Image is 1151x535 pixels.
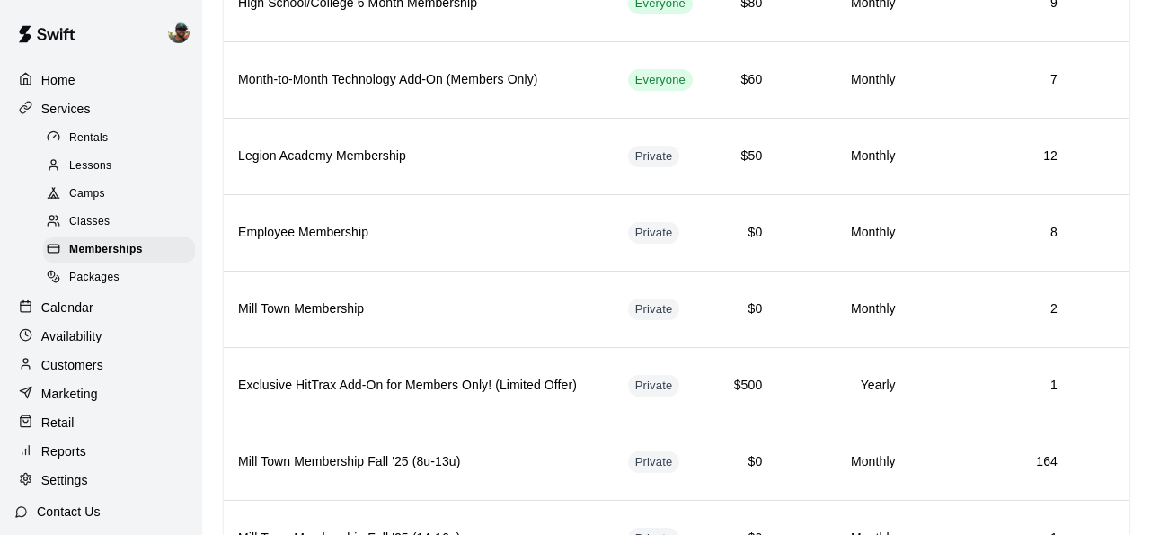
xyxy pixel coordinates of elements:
h6: $50 [727,147,762,166]
a: Calendar [14,294,188,321]
a: Availability [14,323,188,350]
h6: 8 [925,223,1058,243]
h6: 12 [925,147,1058,166]
span: Rentals [69,129,109,147]
span: Private [628,148,680,165]
div: This membership is hidden from the memberships page [628,222,680,244]
div: Packages [43,265,195,290]
div: Camps [43,182,195,207]
h6: $0 [727,452,762,472]
p: Marketing [41,385,98,403]
p: Home [41,71,75,89]
h6: Mill Town Membership Fall '25 (8u-13u) [238,452,599,472]
h6: 164 [925,452,1058,472]
span: Everyone [628,72,693,89]
div: Ben Boykin [164,14,202,50]
h6: $0 [727,299,762,319]
span: Private [628,225,680,242]
a: Retail [14,409,188,436]
p: Contact Us [37,503,101,521]
p: Services [41,100,91,118]
div: This membership is hidden from the memberships page [628,451,680,473]
p: Calendar [41,299,93,317]
h6: Exclusive HitTrax Add-On for Members Only! (Limited Offer) [238,376,599,396]
a: Lessons [43,152,202,180]
a: Memberships [43,236,202,264]
a: Marketing [14,380,188,407]
h6: Monthly [791,299,895,319]
a: Rentals [43,124,202,152]
p: Availability [41,327,102,345]
img: Ben Boykin [168,22,190,43]
h6: Monthly [791,70,895,90]
a: Reports [14,438,188,465]
div: Memberships [43,237,195,263]
span: Lessons [69,157,112,175]
h6: Month-to-Month Technology Add-On (Members Only) [238,70,599,90]
h6: 2 [925,299,1058,319]
h6: Legion Academy Membership [238,147,599,166]
p: Reports [41,442,86,460]
h6: $60 [727,70,762,90]
h6: Mill Town Membership [238,299,599,319]
a: Settings [14,467,188,494]
a: Classes [43,209,202,236]
div: This membership is visible to all customers [628,69,693,91]
span: Packages [69,269,120,287]
p: Settings [41,471,88,489]
span: Private [628,454,680,471]
p: Customers [41,356,103,374]
h6: Monthly [791,223,895,243]
div: Rentals [43,126,195,151]
div: Classes [43,210,195,235]
span: Camps [69,185,105,203]
a: Services [14,95,188,122]
a: Packages [43,264,202,292]
div: This membership is hidden from the memberships page [628,375,680,397]
h6: Monthly [791,147,895,166]
h6: 7 [925,70,1058,90]
span: Private [628,378,680,395]
h6: Monthly [791,452,895,472]
h6: 1 [925,376,1058,396]
span: Classes [69,213,110,231]
h6: $0 [727,223,762,243]
p: Retail [41,414,75,432]
a: Customers [14,352,188,379]
a: Home [14,67,188,94]
div: This membership is hidden from the memberships page [628,146,680,167]
div: Lessons [43,154,195,179]
a: Camps [43,181,202,209]
div: This membership is hidden from the memberships page [628,299,680,320]
h6: Yearly [791,376,895,396]
h6: Employee Membership [238,223,599,243]
h6: $500 [727,376,762,396]
span: Memberships [69,241,143,259]
span: Private [628,301,680,318]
